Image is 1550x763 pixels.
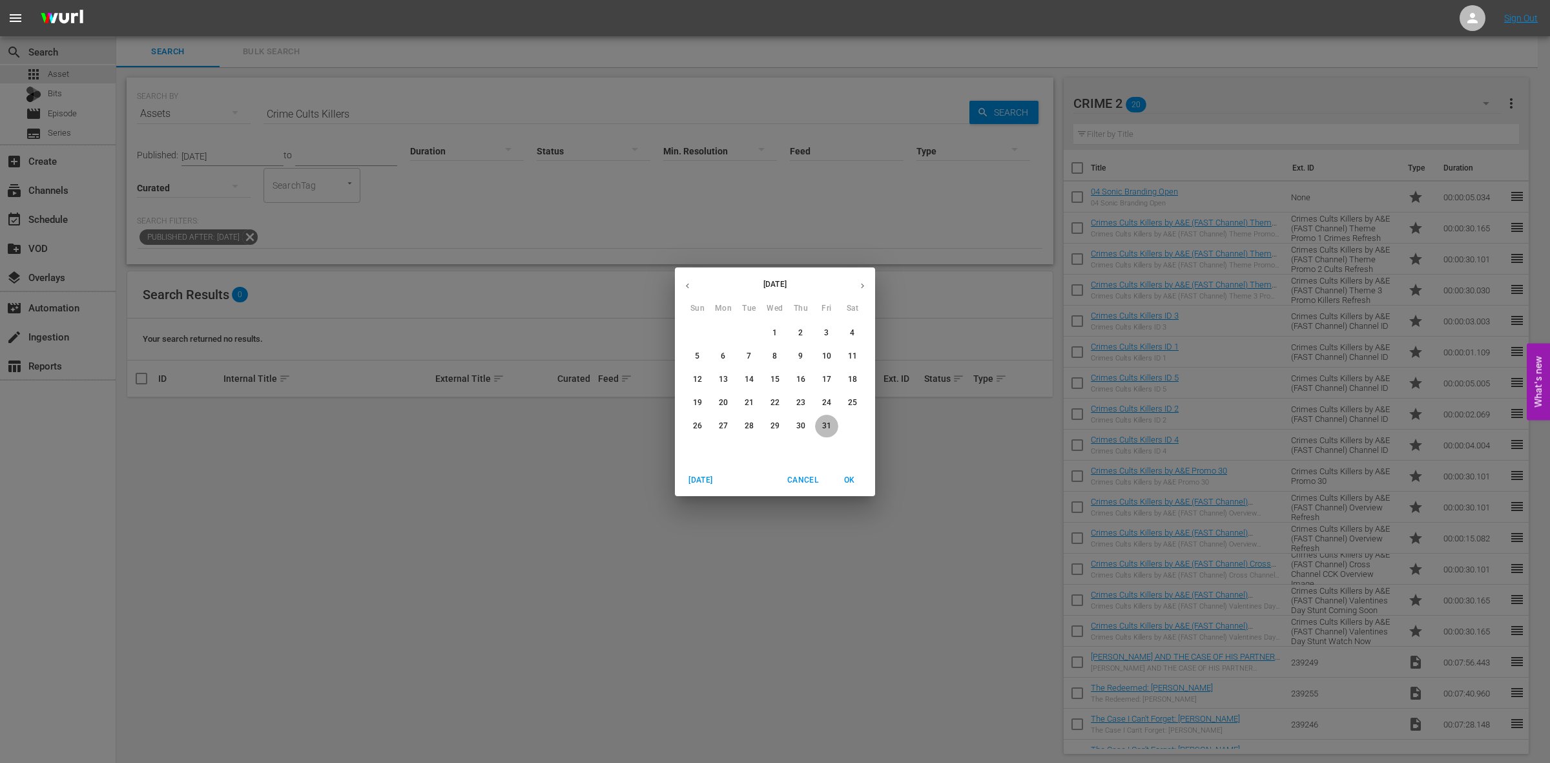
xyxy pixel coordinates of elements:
[770,421,780,432] p: 29
[763,302,787,315] span: Wed
[763,322,787,345] button: 1
[745,421,754,432] p: 28
[770,397,780,408] p: 22
[815,345,838,368] button: 10
[841,392,864,415] button: 25
[719,421,728,432] p: 27
[798,351,803,362] p: 9
[686,415,709,438] button: 26
[848,351,857,362] p: 11
[815,322,838,345] button: 3
[712,415,735,438] button: 27
[712,392,735,415] button: 20
[815,392,838,415] button: 24
[712,345,735,368] button: 6
[772,328,777,339] p: 1
[841,345,864,368] button: 11
[712,302,735,315] span: Mon
[686,302,709,315] span: Sun
[693,421,702,432] p: 26
[822,374,831,385] p: 17
[850,328,854,339] p: 4
[745,374,754,385] p: 14
[31,3,93,34] img: ans4CAIJ8jUAAAAAAAAAAAAAAAAAAAAAAAAgQb4GAAAAAAAAAAAAAAAAAAAAAAAAJMjXAAAAAAAAAAAAAAAAAAAAAAAAgAT5G...
[841,322,864,345] button: 4
[789,302,812,315] span: Thu
[686,392,709,415] button: 19
[686,345,709,368] button: 5
[770,374,780,385] p: 15
[789,322,812,345] button: 2
[693,397,702,408] p: 19
[829,470,870,491] button: OK
[841,368,864,392] button: 18
[796,421,805,432] p: 30
[719,374,728,385] p: 13
[824,328,829,339] p: 3
[815,302,838,315] span: Fri
[747,351,751,362] p: 7
[721,351,725,362] p: 6
[789,345,812,368] button: 9
[822,351,831,362] p: 10
[712,368,735,392] button: 13
[763,368,787,392] button: 15
[772,351,777,362] p: 8
[796,397,805,408] p: 23
[815,368,838,392] button: 17
[738,302,761,315] span: Tue
[815,415,838,438] button: 31
[745,397,754,408] p: 21
[822,397,831,408] p: 24
[738,415,761,438] button: 28
[789,415,812,438] button: 30
[841,302,864,315] span: Sat
[1504,13,1538,23] a: Sign Out
[787,474,818,487] span: Cancel
[1527,343,1550,420] button: Open Feedback Widget
[695,351,699,362] p: 5
[685,474,716,487] span: [DATE]
[798,328,803,339] p: 2
[738,345,761,368] button: 7
[834,474,865,487] span: OK
[848,374,857,385] p: 18
[789,392,812,415] button: 23
[763,345,787,368] button: 8
[719,397,728,408] p: 20
[8,10,23,26] span: menu
[700,278,850,290] p: [DATE]
[782,470,823,491] button: Cancel
[693,374,702,385] p: 12
[796,374,805,385] p: 16
[738,392,761,415] button: 21
[680,470,721,491] button: [DATE]
[789,368,812,392] button: 16
[848,397,857,408] p: 25
[686,368,709,392] button: 12
[822,421,831,432] p: 31
[763,415,787,438] button: 29
[738,368,761,392] button: 14
[763,392,787,415] button: 22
